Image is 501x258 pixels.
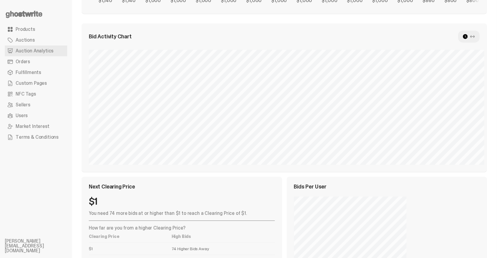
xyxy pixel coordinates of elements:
[5,99,67,110] a: Sellers
[172,230,275,243] th: High Bids
[89,230,172,243] th: Clearing Price
[89,211,275,216] p: You need 74 more bids at or higher than $1 to reach a Clearing Price of $1.
[5,239,77,253] li: [PERSON_NAME][EMAIL_ADDRESS][DOMAIN_NAME]
[5,56,67,67] a: Orders
[89,197,275,206] div: $1
[16,92,36,96] span: NFC Tags
[5,121,67,132] a: Market Interest
[89,34,132,39] span: Bid Activity Chart
[16,113,28,118] span: Users
[16,81,47,86] span: Custom Pages
[16,59,30,64] span: Orders
[5,89,67,99] a: NFC Tags
[16,49,53,53] span: Auction Analytics
[16,70,41,75] span: Fulfillments
[89,184,135,189] span: Next Clearing Price
[5,110,67,121] a: Users
[5,67,67,78] a: Fulfillments
[5,24,67,35] a: Products
[16,124,49,129] span: Market Interest
[16,38,35,43] span: Auctions
[5,35,67,46] a: Auctions
[294,184,327,189] span: Bids Per User
[16,135,58,140] span: Terms & Conditions
[89,242,172,255] td: $1
[89,226,275,230] p: How far are you from a higher Clearing Price?
[16,27,35,32] span: Products
[5,78,67,89] a: Custom Pages
[16,102,30,107] span: Sellers
[5,132,67,143] a: Terms & Conditions
[172,242,275,255] td: 74 Higher Bids Away
[5,46,67,56] a: Auction Analytics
